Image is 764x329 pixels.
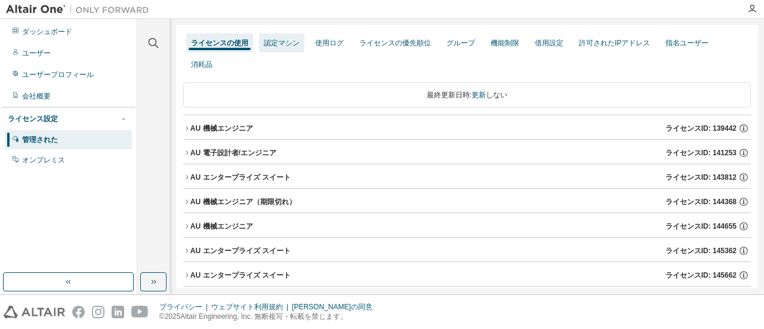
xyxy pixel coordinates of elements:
font: 更新 [472,91,486,99]
font: 使用ログ [315,39,344,47]
img: altair_logo.svg [4,306,65,318]
font: AU 機械エンジニア [190,198,253,206]
img: youtube.svg [131,306,149,318]
font: ライセンスID: 144655 [666,222,737,230]
button: AU 機械エンジニア（期限切れ）ライセンスID: 144368 [183,189,751,215]
font: プライバシー [159,303,202,311]
font: 会社概要 [22,92,51,100]
font: ライセンスID: 141253 [666,149,737,157]
font: グループ [446,39,475,47]
font: ライセンスID: 143812 [666,173,737,182]
font: © [159,312,165,321]
font: AU 機械エンジニア [190,124,253,133]
font: Altair Engineering, Inc. 無断複写・転載を禁じます。 [180,312,347,321]
font: ライセンスID: 145662 [666,271,737,279]
font: ダッシュボード [22,27,72,36]
font: AU 電子設計者/エンジニア [190,149,276,157]
font: AU 機械エンジニア [190,222,253,230]
font: ウェブサイト利用規約 [211,303,283,311]
font: ユーザープロフィール [22,70,94,79]
font: 機能制限 [491,39,519,47]
font: [PERSON_NAME]の同意 [292,303,372,311]
img: linkedin.svg [112,306,124,318]
button: AU エンタープライズ スイートライセンスID: 145362 [183,238,751,264]
button: AU エンタープライズ スイートライセンスID: 145662 [183,262,751,288]
font: AU エンタープライズ スイート [190,271,291,279]
font: ライセンスの使用 [191,39,248,47]
font: ライセンスの優先順位 [359,39,431,47]
font: AU エンタープライズ スイート [190,247,291,255]
font: 認定マシン [264,39,300,47]
font: ライセンスID: 144368 [666,198,737,206]
button: AU 機械エンジニアライセンスID: 139442 [183,115,751,142]
button: AU 電子設計者/エンジニアライセンスID: 141253 [183,140,751,166]
img: facebook.svg [72,306,85,318]
img: instagram.svg [92,306,104,318]
font: 消耗品 [191,60,212,69]
img: アルタイルワン [6,4,155,16]
button: AU 機械エンジニアライセンスID: 144655 [183,213,751,239]
font: 管理された [22,136,58,144]
font: ライセンス設定 [8,115,58,123]
font: AU エンタープライズ スイート [190,173,291,182]
font: 最終更新日時: [427,91,472,99]
font: ユーザー [22,49,51,57]
font: ライセンスID: 145362 [666,247,737,255]
font: ライセンスID: 139442 [666,124,737,133]
font: 借用設定 [535,39,563,47]
font: オンプレミス [22,156,65,164]
font: しない [486,91,507,99]
font: 指名ユーザー [666,39,708,47]
font: 2025 [165,312,181,321]
button: AU エンタープライズ スイートライセンスID: 143812 [183,164,751,190]
font: （期限切れ） [253,198,296,206]
font: 許可されたIPアドレス [579,39,650,47]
